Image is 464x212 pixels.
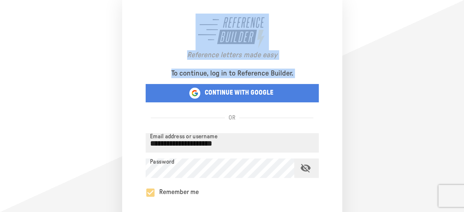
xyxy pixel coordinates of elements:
[187,50,277,60] p: Reference letters made easy
[150,158,174,166] label: Password
[171,69,293,78] p: To continue, log in to Reference Builder.
[297,160,314,177] button: toggle password visibility
[146,84,319,102] button: CONTINUE WITH GOOGLE
[229,114,235,122] p: OR
[159,188,199,197] p: Remember me
[205,89,273,97] p: CONTINUE WITH GOOGLE
[196,14,269,50] img: logo
[150,132,218,141] label: Email address or username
